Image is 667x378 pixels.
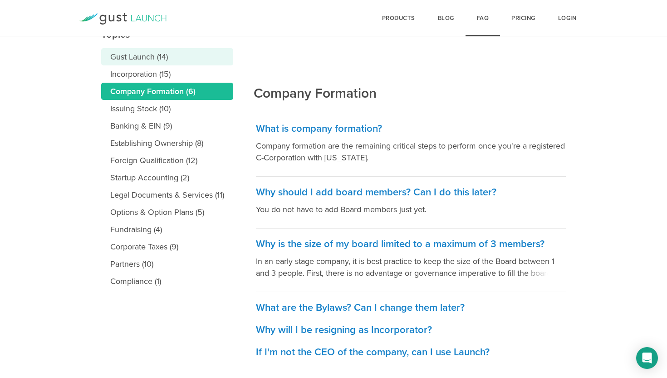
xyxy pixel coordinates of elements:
a: Why is the size of my board limited to a maximum of 3 members? In an early stage company, it is b... [256,229,566,292]
h2: Company Formation [254,23,377,103]
p: In an early stage company, it is best practice to keep the size of the Board between 1 and 3 peop... [256,255,566,279]
a: Company Formation (6) [101,83,233,100]
a: Fundraising (4) [101,221,233,238]
a: Why will I be resigning as Incorporator? [256,314,566,337]
a: Gust Launch (14) [101,48,233,65]
a: Banking & EIN (9) [101,117,233,134]
a: Legal Documents & Services (11) [101,186,233,204]
a: What is company formation? Company formation are the remaining critical steps to perform once you... [256,113,566,177]
a: Why should I add board members? Can I do this later? You do not have to add Board members just yet. [256,177,566,229]
a: Incorporation (15) [101,65,233,83]
div: Open Intercom Messenger [636,347,658,369]
p: Company formation are the remaining critical steps to perform once you're a registered C-Corporat... [256,140,566,164]
h3: Why is the size of my board limited to a maximum of 3 members? [256,238,566,251]
h3: Why should I add board members? Can I do this later? [256,186,566,199]
a: Startup Accounting (2) [101,169,233,186]
a: If I'm not the CEO of the company, can I use Launch? [256,337,566,359]
h3: If I'm not the CEO of the company, can I use Launch? [256,346,566,359]
a: Establishing Ownership (8) [101,134,233,152]
a: Options & Option Plans (5) [101,204,233,221]
a: What are the Bylaws? Can I change them later? [256,292,566,314]
h3: What is company formation? [256,122,566,135]
h3: Why will I be resigning as Incorporator? [256,323,566,337]
a: Corporate Taxes (9) [101,238,233,255]
a: Compliance (1) [101,273,233,290]
a: Issuing Stock (10) [101,100,233,117]
h3: What are the Bylaws? Can I change them later? [256,301,566,314]
a: Foreign Qualification (12) [101,152,233,169]
p: You do not have to add Board members just yet. [256,204,566,215]
a: Partners (10) [101,255,233,273]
